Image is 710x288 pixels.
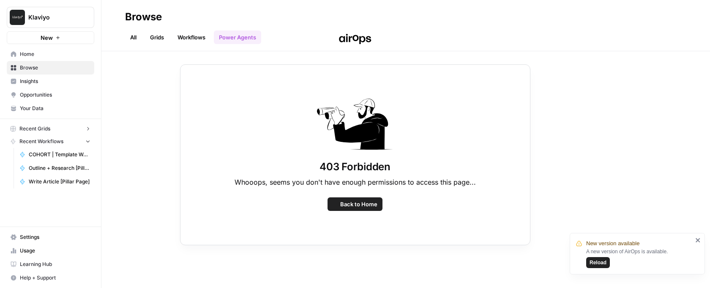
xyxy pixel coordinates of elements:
[586,248,693,268] div: A new version of AirOps is available.
[319,160,390,174] h1: 403 Forbidden
[590,259,606,266] span: Reload
[328,197,382,211] a: Back to Home
[586,239,639,248] span: New version available
[695,237,701,244] button: close
[340,200,377,208] span: Back to Home
[586,257,610,268] button: Reload
[235,177,476,187] p: Whooops, seems you don't have enough permissions to access this page...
